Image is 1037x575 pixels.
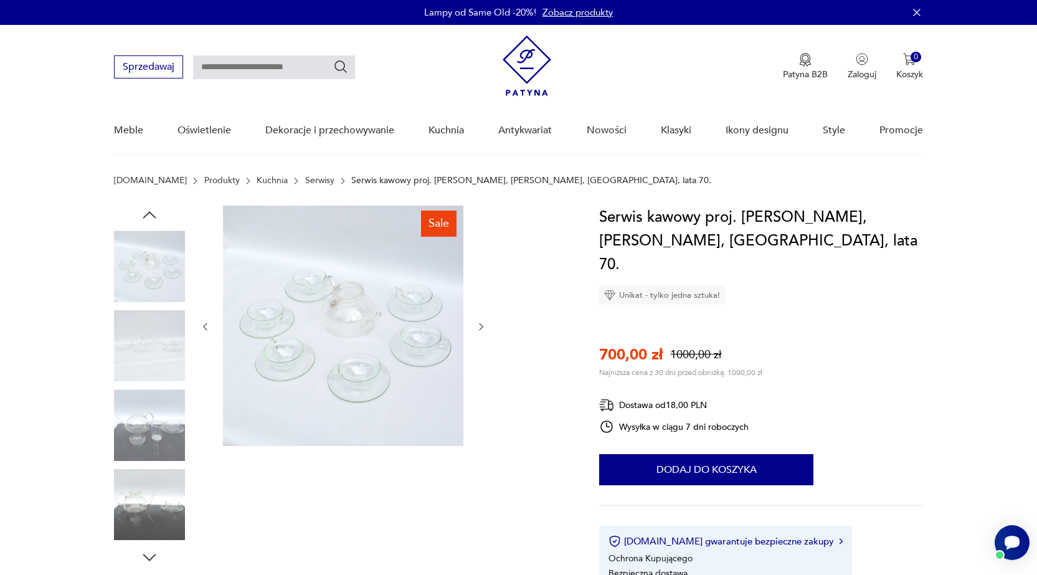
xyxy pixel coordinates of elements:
[848,53,876,80] button: Zaloguj
[114,469,185,540] img: Zdjęcie produktu Serwis kawowy proj. W. WAGENFELD, JENA GLAS, Niemcy, lata 70.
[995,525,1030,560] iframe: Smartsupp widget button
[542,6,613,19] a: Zobacz produkty
[114,55,183,78] button: Sprzedawaj
[799,53,812,67] img: Ikona medalu
[429,107,464,154] a: Kuchnia
[265,107,394,154] a: Dekoracje i przechowywanie
[305,176,334,186] a: Serwisy
[599,286,725,305] div: Unikat - tylko jedna sztuka!
[661,107,691,154] a: Klasyki
[351,176,711,186] p: Serwis kawowy proj. [PERSON_NAME], [PERSON_NAME], [GEOGRAPHIC_DATA], lata 70.
[114,64,183,72] a: Sprzedawaj
[204,176,240,186] a: Produkty
[604,290,615,301] img: Ikona diamentu
[114,389,185,460] img: Zdjęcie produktu Serwis kawowy proj. W. WAGENFELD, JENA GLAS, Niemcy, lata 70.
[178,107,231,154] a: Oświetlenie
[903,53,916,65] img: Ikona koszyka
[856,53,868,65] img: Ikonka użytkownika
[257,176,288,186] a: Kuchnia
[599,368,762,378] p: Najniższa cena z 30 dni przed obniżką: 1000,00 zł
[114,230,185,302] img: Zdjęcie produktu Serwis kawowy proj. W. WAGENFELD, JENA GLAS, Niemcy, lata 70.
[503,36,551,96] img: Patyna - sklep z meblami i dekoracjami vintage
[599,454,813,485] button: Dodaj do koszyka
[783,53,828,80] a: Ikona medaluPatyna B2B
[726,107,788,154] a: Ikony designu
[421,211,457,237] div: Sale
[608,535,621,548] img: Ikona certyfikatu
[839,538,843,544] img: Ikona strzałki w prawo
[599,419,749,434] div: Wysyłka w ciągu 7 dni roboczych
[896,69,923,80] p: Koszyk
[114,107,143,154] a: Meble
[599,397,749,413] div: Dostawa od 18,00 PLN
[783,69,828,80] p: Patyna B2B
[114,310,185,381] img: Zdjęcie produktu Serwis kawowy proj. W. WAGENFELD, JENA GLAS, Niemcy, lata 70.
[424,6,536,19] p: Lampy od Same Old -20%!
[599,345,663,365] p: 700,00 zł
[823,107,845,154] a: Style
[587,107,627,154] a: Nowości
[896,53,923,80] button: 0Koszyk
[333,59,348,74] button: Szukaj
[783,53,828,80] button: Patyna B2B
[608,535,842,548] button: [DOMAIN_NAME] gwarantuje bezpieczne zakupy
[114,176,187,186] a: [DOMAIN_NAME]
[911,52,921,62] div: 0
[670,347,721,363] p: 1000,00 zł
[608,553,693,564] li: Ochrona Kupującego
[223,206,463,446] img: Zdjęcie produktu Serwis kawowy proj. W. WAGENFELD, JENA GLAS, Niemcy, lata 70.
[879,107,923,154] a: Promocje
[599,397,614,413] img: Ikona dostawy
[599,206,922,277] h1: Serwis kawowy proj. [PERSON_NAME], [PERSON_NAME], [GEOGRAPHIC_DATA], lata 70.
[498,107,552,154] a: Antykwariat
[848,69,876,80] p: Zaloguj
